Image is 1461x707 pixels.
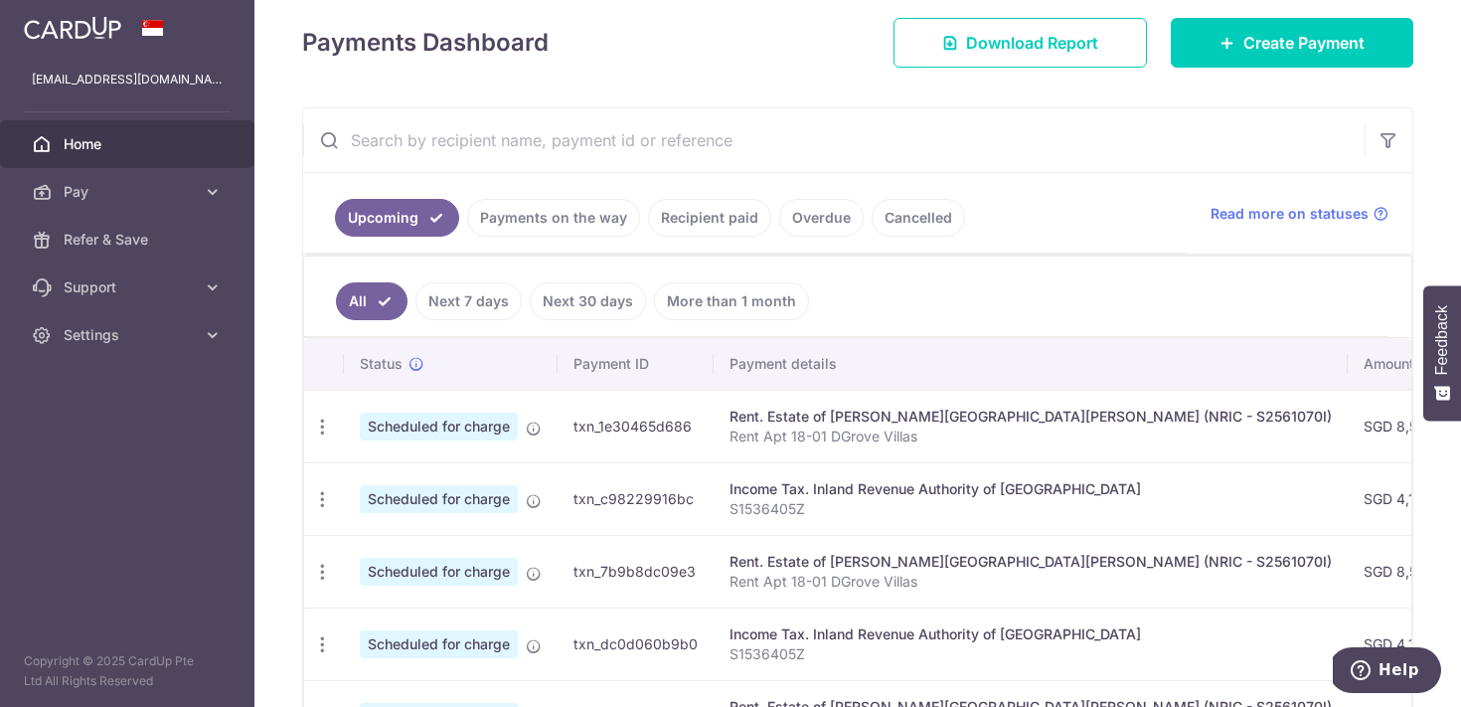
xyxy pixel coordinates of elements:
[360,630,518,658] span: Scheduled for charge
[730,499,1332,519] p: S1536405Z
[64,277,195,297] span: Support
[1171,18,1413,68] a: Create Payment
[558,390,714,462] td: txn_1e30465d686
[467,199,640,237] a: Payments on the way
[1364,354,1414,374] span: Amount
[360,354,403,374] span: Status
[648,199,771,237] a: Recipient paid
[1243,31,1365,55] span: Create Payment
[893,18,1147,68] a: Download Report
[303,108,1365,172] input: Search by recipient name, payment id or reference
[872,199,965,237] a: Cancelled
[360,485,518,513] span: Scheduled for charge
[1333,647,1441,697] iframe: Opens a widget where you can find more information
[1211,204,1369,224] span: Read more on statuses
[32,70,223,89] p: [EMAIL_ADDRESS][DOMAIN_NAME]
[730,479,1332,499] div: Income Tax. Inland Revenue Authority of [GEOGRAPHIC_DATA]
[1211,204,1388,224] a: Read more on statuses
[64,325,195,345] span: Settings
[530,282,646,320] a: Next 30 days
[360,413,518,441] span: Scheduled for charge
[336,282,407,320] a: All
[1433,305,1451,375] span: Feedback
[1423,285,1461,421] button: Feedback - Show survey
[302,25,549,61] h4: Payments Dashboard
[730,572,1332,592] p: Rent Apt 18-01 DGrove Villas
[714,338,1348,390] th: Payment details
[558,338,714,390] th: Payment ID
[24,16,121,40] img: CardUp
[64,230,195,250] span: Refer & Save
[558,462,714,535] td: txn_c98229916bc
[654,282,809,320] a: More than 1 month
[730,407,1332,427] div: Rent. Estate of [PERSON_NAME][GEOGRAPHIC_DATA][PERSON_NAME] (NRIC - S2561070I)
[558,608,714,680] td: txn_dc0d060b9b0
[730,644,1332,664] p: S1536405Z
[730,624,1332,644] div: Income Tax. Inland Revenue Authority of [GEOGRAPHIC_DATA]
[64,182,195,202] span: Pay
[730,427,1332,446] p: Rent Apt 18-01 DGrove Villas
[966,31,1098,55] span: Download Report
[360,558,518,586] span: Scheduled for charge
[415,282,522,320] a: Next 7 days
[730,552,1332,572] div: Rent. Estate of [PERSON_NAME][GEOGRAPHIC_DATA][PERSON_NAME] (NRIC - S2561070I)
[335,199,459,237] a: Upcoming
[779,199,864,237] a: Overdue
[558,535,714,608] td: txn_7b9b8dc09e3
[64,134,195,154] span: Home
